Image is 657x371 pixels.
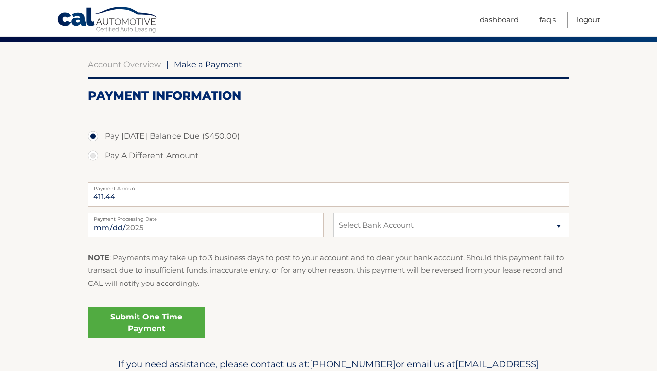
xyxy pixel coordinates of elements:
a: Cal Automotive [57,6,159,35]
span: | [166,59,169,69]
label: Pay A Different Amount [88,146,569,165]
a: Submit One Time Payment [88,307,205,338]
strong: NOTE [88,253,109,262]
input: Payment Date [88,213,324,237]
label: Pay [DATE] Balance Due ($450.00) [88,126,569,146]
label: Payment Amount [88,182,569,190]
h2: Payment Information [88,88,569,103]
a: Logout [577,12,600,28]
span: Make a Payment [174,59,242,69]
input: Payment Amount [88,182,569,207]
span: [PHONE_NUMBER] [310,358,396,370]
a: FAQ's [539,12,556,28]
a: Account Overview [88,59,161,69]
p: : Payments may take up to 3 business days to post to your account and to clear your bank account.... [88,251,569,290]
label: Payment Processing Date [88,213,324,221]
a: Dashboard [480,12,519,28]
